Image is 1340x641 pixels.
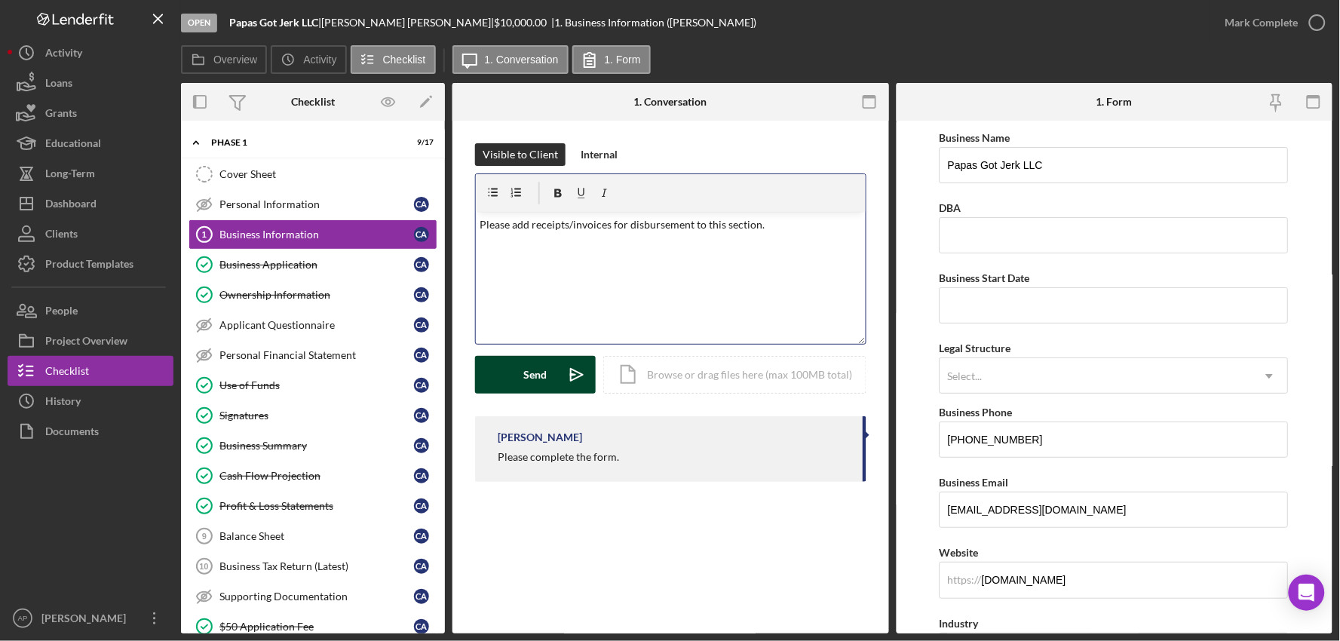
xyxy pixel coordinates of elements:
[406,138,434,147] div: 9 / 17
[414,438,429,453] div: C A
[189,400,437,431] a: SignaturesCA
[414,498,429,514] div: C A
[8,158,173,189] a: Long-Term
[189,491,437,521] a: Profit & Loss StatementsCA
[572,45,651,74] button: 1. Form
[189,219,437,250] a: 1Business InformationCA
[219,349,414,361] div: Personal Financial Statement
[494,17,551,29] div: $10,000.00
[8,68,173,98] a: Loans
[414,378,429,393] div: C A
[211,138,396,147] div: Phase 1
[8,416,173,446] a: Documents
[321,17,494,29] div: [PERSON_NAME] [PERSON_NAME] |
[485,54,559,66] label: 1. Conversation
[414,529,429,544] div: C A
[189,250,437,280] a: Business ApplicationCA
[8,128,173,158] button: Educational
[414,559,429,574] div: C A
[414,468,429,483] div: C A
[475,356,596,394] button: Send
[573,143,625,166] button: Internal
[271,45,346,74] button: Activity
[189,581,437,612] a: Supporting DocumentationCA
[8,38,173,68] button: Activity
[524,356,547,394] div: Send
[414,317,429,333] div: C A
[219,168,437,180] div: Cover Sheet
[8,356,173,386] button: Checklist
[8,326,173,356] button: Project Overview
[940,476,1009,489] label: Business Email
[1289,575,1325,611] div: Open Intercom Messenger
[45,386,81,420] div: History
[291,96,335,108] div: Checklist
[8,219,173,249] button: Clients
[45,356,89,390] div: Checklist
[414,408,429,423] div: C A
[219,228,414,241] div: Business Information
[229,17,321,29] div: |
[219,289,414,301] div: Ownership Information
[189,431,437,461] a: Business SummaryCA
[189,310,437,340] a: Applicant QuestionnaireCA
[1096,96,1133,108] div: 1. Form
[189,521,437,551] a: 9Balance SheetCA
[414,619,429,634] div: C A
[8,98,173,128] button: Grants
[45,249,133,283] div: Product Templates
[634,96,707,108] div: 1. Conversation
[45,296,78,330] div: People
[219,319,414,331] div: Applicant Questionnaire
[498,451,619,463] div: Please complete the form.
[414,589,429,604] div: C A
[452,45,569,74] button: 1. Conversation
[213,54,257,66] label: Overview
[219,440,414,452] div: Business Summary
[45,189,97,222] div: Dashboard
[8,603,173,633] button: AP[PERSON_NAME]
[1225,8,1299,38] div: Mark Complete
[219,621,414,633] div: $50 Application Fee
[940,201,961,214] label: DBA
[189,280,437,310] a: Ownership InformationCA
[45,326,127,360] div: Project Overview
[45,219,78,253] div: Clients
[940,271,1030,284] label: Business Start Date
[480,216,861,233] p: Please add receipts/invoices for disbursement to this section.
[189,189,437,219] a: Personal InformationCA
[8,386,173,416] button: History
[219,500,414,512] div: Profit & Loss Statements
[940,406,1013,419] label: Business Phone
[414,348,429,363] div: C A
[303,54,336,66] label: Activity
[8,296,173,326] button: People
[940,617,979,630] label: Industry
[199,562,208,571] tspan: 10
[45,158,95,192] div: Long-Term
[219,198,414,210] div: Personal Information
[202,230,207,239] tspan: 1
[940,546,979,559] label: Website
[551,17,756,29] div: | 1. Business Information ([PERSON_NAME])
[219,409,414,422] div: Signatures
[38,603,136,637] div: [PERSON_NAME]
[8,189,173,219] a: Dashboard
[483,143,558,166] div: Visible to Client
[948,574,982,586] div: https://
[8,249,173,279] button: Product Templates
[605,54,641,66] label: 1. Form
[18,615,28,623] text: AP
[189,370,437,400] a: Use of FundsCA
[351,45,436,74] button: Checklist
[475,143,566,166] button: Visible to Client
[414,197,429,212] div: C A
